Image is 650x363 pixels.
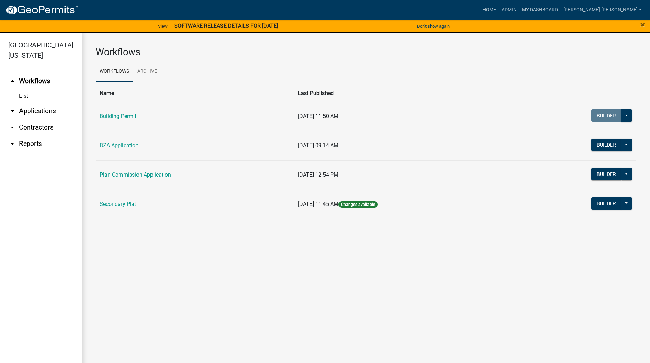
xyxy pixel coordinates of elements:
[100,171,171,178] a: Plan Commission Application
[298,142,338,149] span: [DATE] 09:14 AM
[155,20,170,32] a: View
[133,61,161,82] a: Archive
[640,20,645,29] button: Close
[96,46,636,58] h3: Workflows
[294,85,513,102] th: Last Published
[174,22,278,29] strong: SOFTWARE RELEASE DETAILS FOR [DATE]
[100,142,139,149] a: BZA Application
[499,3,519,16] a: Admin
[8,123,16,132] i: arrow_drop_down
[640,20,645,29] span: ×
[561,3,645,16] a: [PERSON_NAME].[PERSON_NAME]
[8,107,16,115] i: arrow_drop_down
[591,109,621,122] button: Builder
[414,20,452,32] button: Don't show again
[591,197,621,210] button: Builder
[591,139,621,151] button: Builder
[96,85,294,102] th: Name
[338,201,377,208] span: Changes available
[591,168,621,180] button: Builder
[298,171,338,178] span: [DATE] 12:54 PM
[8,77,16,85] i: arrow_drop_up
[519,3,561,16] a: My Dashboard
[100,113,136,119] a: Building Permit
[100,201,136,207] a: Secondary Plat
[96,61,133,82] a: Workflows
[298,113,338,119] span: [DATE] 11:50 AM
[480,3,499,16] a: Home
[8,140,16,148] i: arrow_drop_down
[298,201,338,207] span: [DATE] 11:45 AM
